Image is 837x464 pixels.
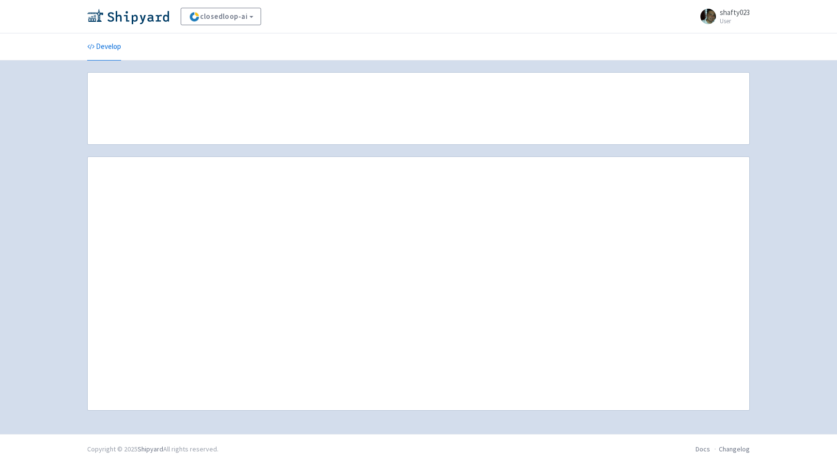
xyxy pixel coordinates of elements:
div: Copyright © 2025 All rights reserved. [87,444,218,454]
a: Shipyard [138,445,163,453]
a: closedloop-ai [181,8,261,25]
a: Develop [87,33,121,61]
a: Changelog [719,445,750,453]
a: shafty023 User [695,9,750,24]
span: shafty023 [720,8,750,17]
small: User [720,18,750,24]
img: Shipyard logo [87,9,169,24]
a: Docs [696,445,710,453]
